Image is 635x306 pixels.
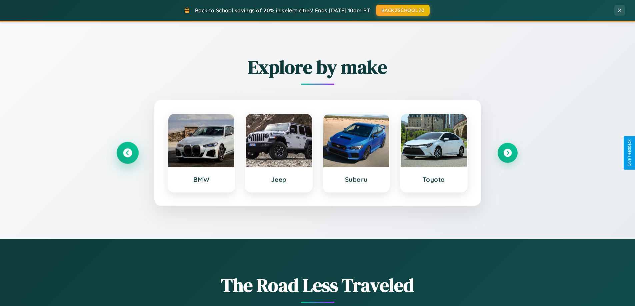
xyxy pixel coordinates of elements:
[627,140,632,166] div: Give Feedback
[330,175,383,183] h3: Subaru
[195,7,371,14] span: Back to School savings of 20% in select cities! Ends [DATE] 10am PT.
[376,5,430,16] button: BACK2SCHOOL20
[252,175,305,183] h3: Jeep
[118,54,518,80] h2: Explore by make
[118,272,518,298] h1: The Road Less Traveled
[175,175,228,183] h3: BMW
[407,175,460,183] h3: Toyota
